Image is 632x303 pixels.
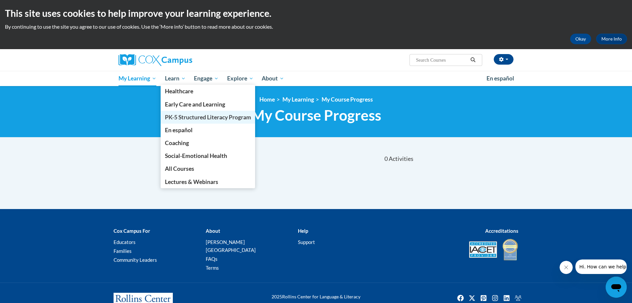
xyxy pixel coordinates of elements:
span: 0 [384,155,388,163]
a: [PERSON_NAME][GEOGRAPHIC_DATA] [206,239,256,253]
a: More Info [596,34,627,44]
a: About [258,71,289,86]
a: En español [161,124,255,136]
a: En español [482,72,518,85]
a: Learn [161,71,190,86]
a: Social-Emotional Health [161,149,255,162]
a: Explore [223,71,258,86]
button: Okay [570,34,591,44]
iframe: Close message [560,261,573,274]
span: Social-Emotional Health [165,152,227,159]
span: Early Care and Learning [165,101,225,108]
span: My Learning [118,75,156,82]
a: My Learning [282,96,314,103]
button: Account Settings [494,54,513,65]
span: My Course Progress [251,106,381,124]
a: My Course Progress [322,96,373,103]
b: Accreditations [485,228,518,234]
a: Home [259,96,275,103]
span: Activities [389,155,413,163]
input: Search Courses [415,56,468,64]
span: 2025 [272,294,282,299]
span: Hi. How can we help? [4,5,53,10]
b: Help [298,228,308,234]
span: Explore [227,75,253,82]
span: Learn [165,75,186,82]
img: Accredited IACET® Provider [469,241,497,258]
span: En español [487,75,514,82]
a: Coaching [161,136,255,149]
span: Engage [194,75,219,82]
a: Terms [206,265,219,271]
p: By continuing to use the site you agree to our use of cookies. Use the ‘More info’ button to read... [5,23,627,30]
span: Healthcare [165,88,193,95]
a: Engage [190,71,223,86]
a: Lectures & Webinars [161,175,255,188]
a: FAQs [206,256,218,262]
span: Lectures & Webinars [165,178,218,185]
b: About [206,228,220,234]
a: All Courses [161,162,255,175]
span: All Courses [165,165,194,172]
a: Support [298,239,315,245]
span: PK-5 Structured Literacy Program [165,114,251,121]
span: About [262,75,284,82]
iframe: Message from company [575,259,627,274]
a: Cox Campus [118,54,244,66]
div: Main menu [109,71,523,86]
span: Coaching [165,139,189,146]
a: Early Care and Learning [161,98,255,111]
a: My Learning [114,71,161,86]
button: Search [468,56,478,64]
a: Families [114,248,132,254]
img: Cox Campus [118,54,192,66]
img: IDA® Accredited [502,238,518,261]
a: Healthcare [161,85,255,98]
h2: This site uses cookies to help improve your learning experience. [5,7,627,20]
span: En español [165,127,193,134]
a: PK-5 Structured Literacy Program [161,111,255,124]
a: Educators [114,239,136,245]
a: Community Leaders [114,257,157,263]
iframe: Button to launch messaging window [606,277,627,298]
b: Cox Campus For [114,228,150,234]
